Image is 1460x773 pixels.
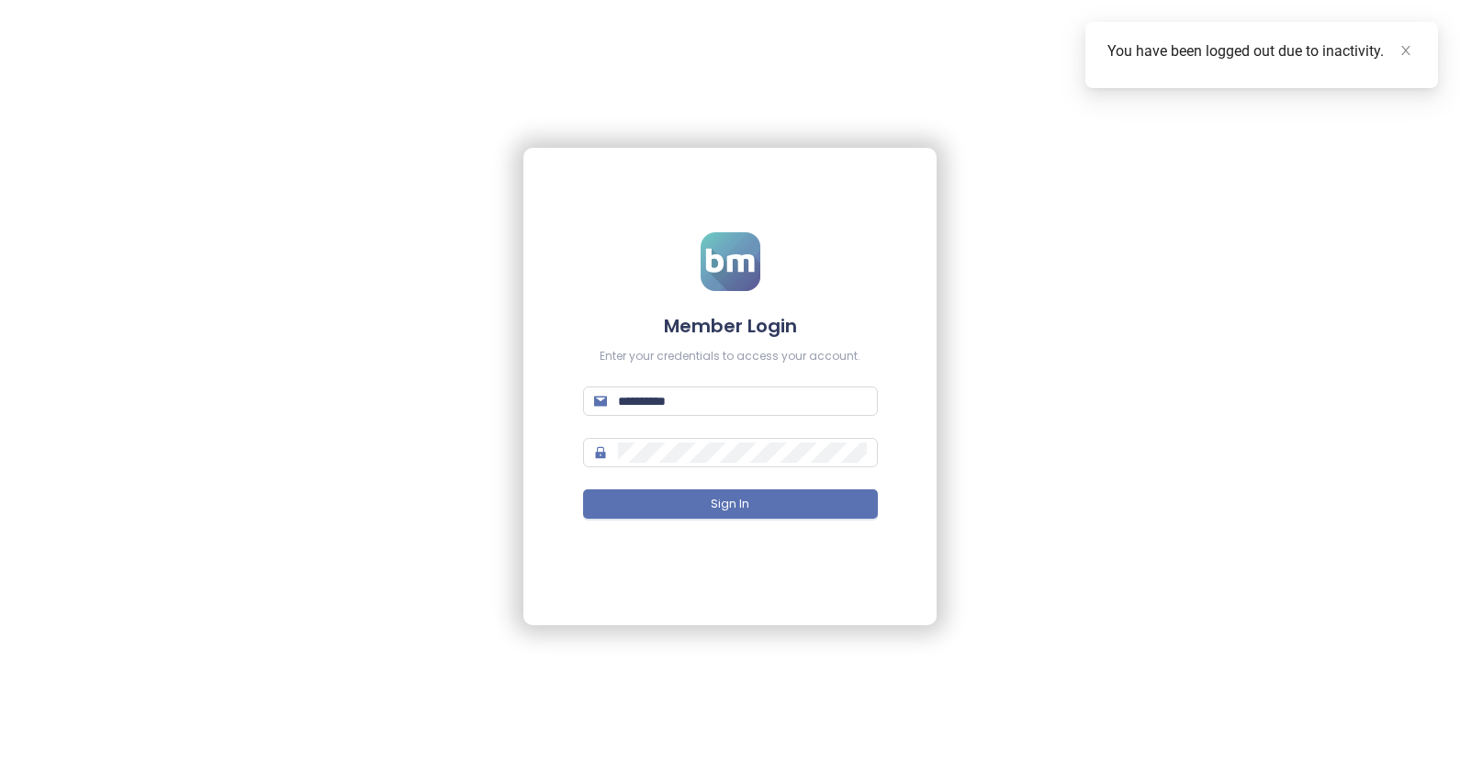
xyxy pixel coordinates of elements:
[701,232,760,291] img: logo
[594,395,607,408] span: mail
[583,313,878,339] h4: Member Login
[1107,40,1416,62] div: You have been logged out due to inactivity.
[594,446,607,459] span: lock
[583,489,878,519] button: Sign In
[1399,44,1412,57] span: close
[583,348,878,365] div: Enter your credentials to access your account.
[711,496,749,513] span: Sign In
